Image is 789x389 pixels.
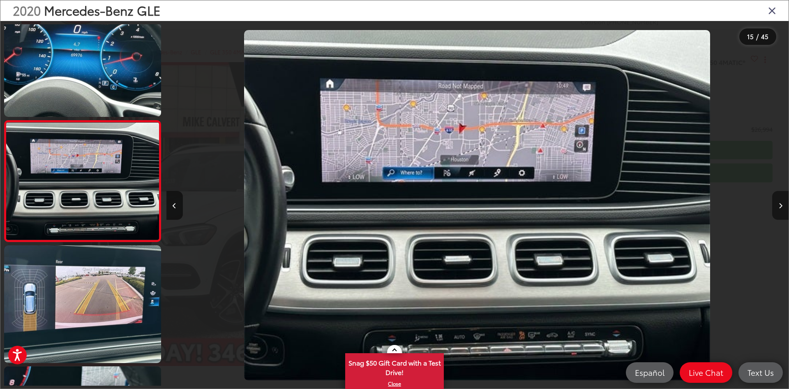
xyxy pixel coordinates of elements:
span: / [755,34,759,40]
span: Text Us [743,367,778,377]
img: 2020 Mercedes-Benz GLE GLE 350 4MATIC® [5,123,160,240]
a: Live Chat [680,362,732,383]
span: 15 [747,32,754,41]
span: Snag $50 Gift Card with a Test Drive! [346,354,443,379]
div: 2020 Mercedes-Benz GLE GLE 350 4MATIC® 14 [166,30,788,380]
button: Next image [772,191,789,220]
span: 45 [761,32,768,41]
img: 2020 Mercedes-Benz GLE GLE 350 4MATIC® [2,244,162,364]
button: Previous image [166,191,183,220]
span: 2020 [13,1,41,19]
span: Español [631,367,669,377]
img: 2020 Mercedes-Benz GLE GLE 350 4MATIC® [244,30,710,380]
a: Español [626,362,674,383]
span: Mercedes-Benz GLE [44,1,160,19]
span: Live Chat [685,367,727,377]
i: Close gallery [768,5,776,16]
a: Text Us [738,362,783,383]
